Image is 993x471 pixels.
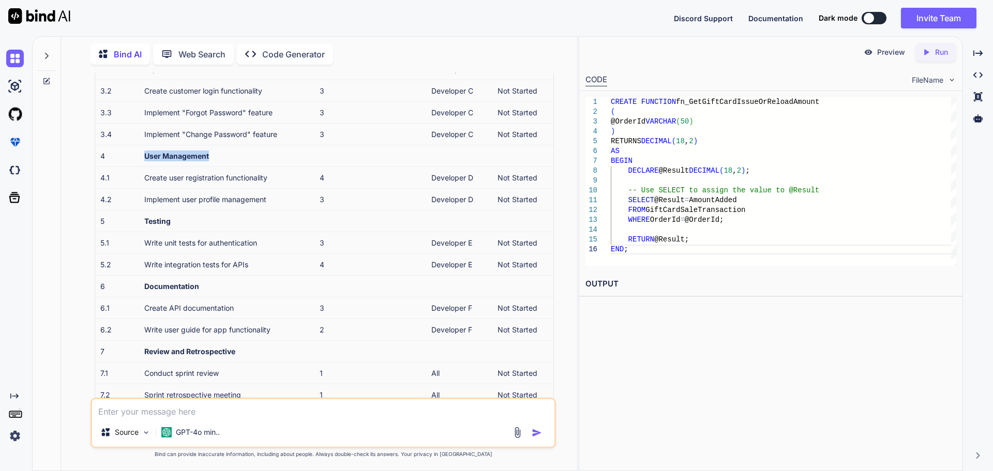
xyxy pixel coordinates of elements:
td: 3 [314,123,426,145]
div: 11 [585,195,597,205]
td: 6.1 [95,297,140,318]
span: @OrderId; [684,216,724,224]
div: 8 [585,166,597,176]
span: 2 [736,166,741,175]
td: Not Started [492,297,554,318]
p: Run [935,47,948,57]
span: BEGIN [611,157,633,165]
td: Implement "Forgot Password" feature [139,101,314,123]
span: CREATE [611,98,637,106]
h2: OUTPUT [579,272,962,296]
div: 14 [585,225,597,235]
div: 6 [585,146,597,156]
td: 1 [314,362,426,384]
span: END [611,245,624,253]
p: Source [115,427,139,437]
strong: User Management [144,151,209,160]
div: 13 [585,215,597,225]
td: 2 [314,318,426,340]
td: 3 [314,188,426,210]
td: Create customer login functionality [139,80,314,101]
td: Not Started [492,188,554,210]
div: 5 [585,136,597,146]
td: 4.2 [95,188,140,210]
td: Developer D [426,166,492,188]
span: DECIMAL [641,137,671,145]
div: 7 [585,156,597,166]
img: Pick Models [142,428,151,437]
td: Not Started [492,101,554,123]
td: 5.2 [95,253,140,275]
td: All [426,362,492,384]
span: ( [611,108,615,116]
td: Create API documentation [139,297,314,318]
td: Not Started [492,318,554,340]
strong: Review and Retrospective [144,347,235,356]
span: , [732,166,736,175]
td: Conduct sprint review [139,362,314,384]
strong: Documentation [144,282,199,291]
div: 15 [585,235,597,245]
div: 9 [585,176,597,186]
span: = [684,196,688,204]
span: SELECT [628,196,654,204]
img: chat [6,50,24,67]
td: Not Started [492,232,554,253]
span: FUNCTION [641,98,675,106]
span: @Result [658,166,689,175]
span: FROM [628,206,645,214]
td: 5.1 [95,232,140,253]
span: ( [719,166,724,175]
strong: Testing [144,217,171,225]
img: chevron down [947,75,956,84]
img: ai-studio [6,78,24,95]
span: = [680,216,684,224]
img: attachment [511,427,523,438]
span: Documentation [748,14,803,23]
div: 3 [585,117,597,127]
p: Preview [877,47,905,57]
span: ) [741,166,745,175]
div: 10 [585,186,597,195]
td: Developer C [426,123,492,145]
div: 16 [585,245,597,254]
td: Write user guide for app functionality [139,318,314,340]
td: 4.1 [95,166,140,188]
button: Documentation [748,13,803,24]
div: 1 [585,97,597,107]
span: VARCHAR [645,117,676,126]
td: Sprint retrospective meeting [139,384,314,405]
div: 4 [585,127,597,136]
td: Developer C [426,101,492,123]
img: icon [532,428,542,438]
td: 4 [314,166,426,188]
span: ( [676,117,680,126]
td: 3 [314,232,426,253]
td: 6 [95,275,140,297]
span: GiftCardSaleTransaction [645,206,745,214]
td: Developer F [426,318,492,340]
button: Invite Team [901,8,976,28]
td: Developer E [426,253,492,275]
span: AmountAdded [689,196,736,204]
span: RETURNS [611,137,641,145]
td: 6.2 [95,318,140,340]
img: premium [6,133,24,151]
span: @Result [654,196,685,204]
td: Not Started [492,253,554,275]
span: ) [693,137,697,145]
td: 5 [95,210,140,232]
img: settings [6,427,24,445]
p: Bind AI [114,48,142,60]
img: Bind AI [8,8,70,24]
span: 2 [689,137,693,145]
span: @Result; [654,235,689,244]
span: @OrderId [611,117,645,126]
td: Not Started [492,166,554,188]
img: GPT-4o mini [161,427,172,437]
span: -- Use SELECT to assign the value to @Result [628,186,819,194]
span: , [684,137,688,145]
span: DECLARE [628,166,658,175]
img: githubLight [6,105,24,123]
td: Not Started [492,123,554,145]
